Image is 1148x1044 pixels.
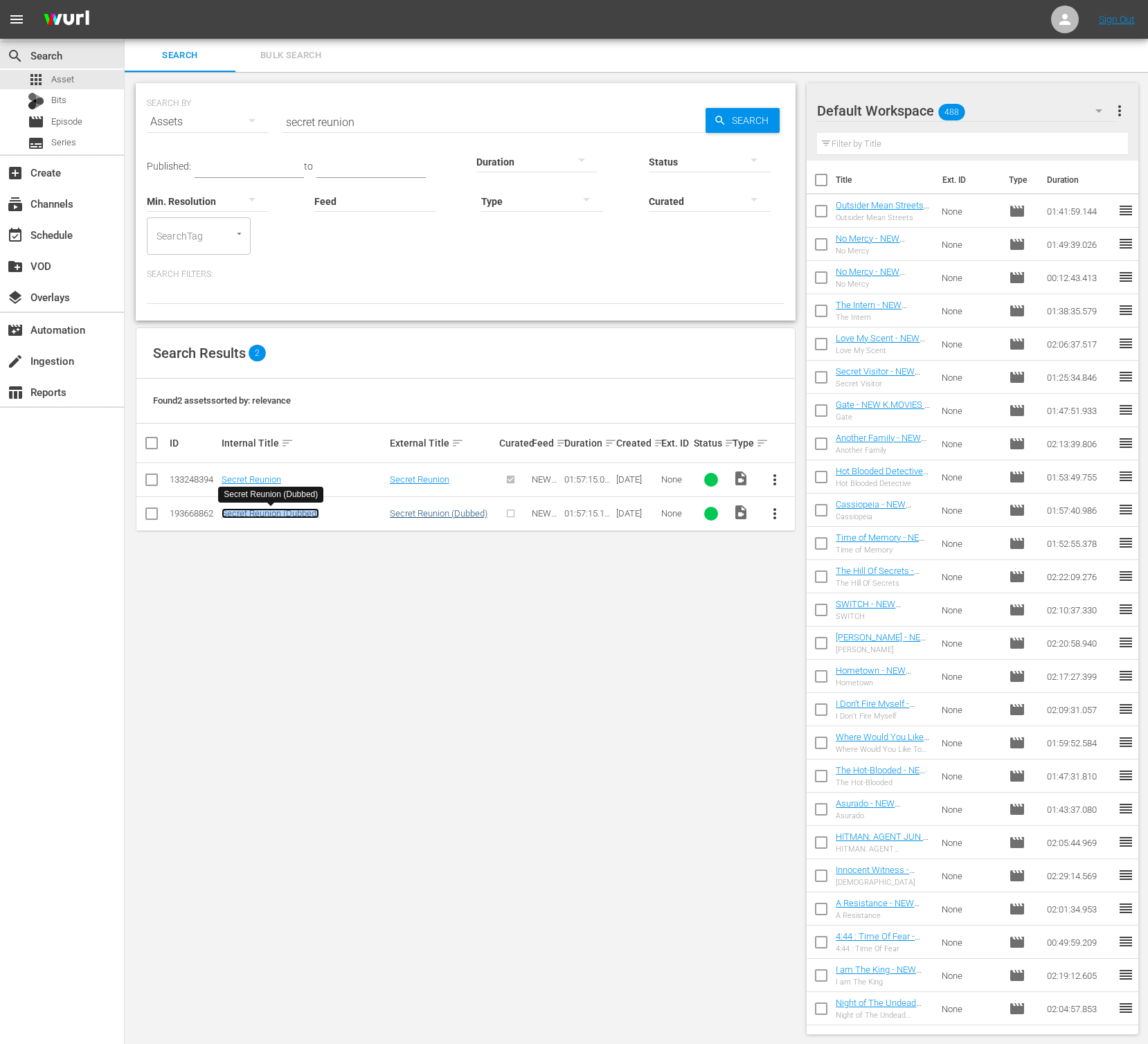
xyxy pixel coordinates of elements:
[836,831,929,863] a: HITMAN: AGENT JUN - NEW K.MOVIES - SSTV - 202505
[532,508,559,581] span: NEW K.MOVIES_SSTV_US_W39_2025 001
[936,892,1003,926] td: None
[766,505,783,522] span: more_vert
[936,460,1003,494] td: None
[936,361,1003,394] td: None
[724,437,737,449] span: sort
[170,474,217,485] div: 133248394
[936,427,1003,460] td: None
[936,926,1003,959] td: None
[1099,14,1135,25] a: Sign Out
[1041,992,1118,1025] td: 02:04:57.853
[1009,834,1025,851] span: Episode
[733,435,754,451] div: Type
[1041,394,1118,427] td: 01:47:51.933
[564,435,612,451] div: Duration
[758,497,791,530] button: more_vert
[1118,834,1134,850] span: reorder
[147,161,191,172] span: Published:
[836,413,931,422] div: Gate
[7,289,24,306] span: Overlays
[1041,726,1118,759] td: 01:59:52.584
[1001,161,1039,199] th: Type
[936,859,1003,892] td: None
[1118,966,1134,983] span: reorder
[244,48,338,64] span: Bulk Search
[836,313,931,322] div: The Intern
[28,93,44,109] div: Bits
[1041,593,1118,627] td: 02:10:37.330
[836,699,926,730] a: I Don’t Fire Myself - NEW K.MOVIES - SSTV - 202506
[706,108,780,133] button: Search
[153,395,291,406] span: Found 2 assets sorted by: relevance
[1009,502,1025,519] span: Episode
[1009,236,1025,253] span: Episode
[8,11,25,28] span: menu
[836,645,931,654] div: [PERSON_NAME]
[1118,933,1134,950] span: reorder
[1118,202,1134,219] span: reorder
[1041,228,1118,261] td: 01:49:39.026
[836,732,929,773] a: Where Would You Like To Go? - NEW K.MOVIES - SSTV - 202506
[836,499,911,530] a: Cassiopeia - NEW K.MOVIES - SSTV - 202508
[1039,161,1122,199] th: Duration
[390,508,487,519] a: Secret Reunion (Dubbed)
[224,489,318,501] div: Secret Reunion (Dubbed)
[936,826,1003,859] td: None
[133,48,227,64] span: Search
[836,845,931,854] div: HITMAN: AGENT [PERSON_NAME]
[222,508,319,519] a: Secret Reunion (Dubbed)
[1009,435,1025,452] span: Episode
[836,479,931,488] div: Hot Blooded Detective
[661,508,690,519] div: None
[1009,635,1025,651] span: Episode
[1041,892,1118,926] td: 02:01:34.953
[836,213,931,222] div: Outsider Mean Streets
[1009,568,1025,585] span: Episode
[1009,1000,1025,1017] span: Episode
[1041,926,1118,959] td: 00:49:59.209
[1118,534,1134,551] span: reorder
[1041,560,1118,593] td: 02:22:09.276
[616,435,657,451] div: Created
[1041,793,1118,826] td: 01:43:37.080
[147,269,784,280] p: Search Filters:
[836,765,928,796] a: The Hot-Blooded - NEW K.MOVIES - SSTV - 202506
[1118,368,1134,385] span: reorder
[170,508,217,519] div: 193668862
[836,798,909,829] a: Asurado - NEW K.MOVIES - SSTV - 202506
[51,73,74,87] span: Asset
[936,195,1003,228] td: None
[1041,327,1118,361] td: 02:06:37.517
[304,161,313,172] span: to
[222,474,281,485] a: Secret Reunion
[390,474,449,485] a: Secret Reunion
[1118,1000,1134,1016] span: reorder
[1041,826,1118,859] td: 02:05:44.969
[1009,269,1025,286] span: Episode
[1041,527,1118,560] td: 01:52:55.378
[934,161,1001,199] th: Ext. ID
[766,471,783,488] span: more_vert
[836,512,931,521] div: Cassiopeia
[1118,867,1134,883] span: reorder
[616,508,657,519] div: [DATE]
[532,435,560,451] div: Feed
[1009,668,1025,685] span: Episode
[1118,435,1134,451] span: reorder
[836,379,931,388] div: Secret Visitor
[1118,601,1134,618] span: reorder
[1118,767,1134,784] span: reorder
[1041,195,1118,228] td: 01:41:59.144
[836,865,926,896] a: Innocent Witness - NEW K.MOVIES - SSTV - 202505
[1118,701,1134,717] span: reorder
[936,660,1003,693] td: None
[7,227,24,244] span: Schedule
[936,793,1003,826] td: None
[836,1011,931,1020] div: Night of The Undead (Dubbed)
[1041,361,1118,394] td: 01:25:34.846
[836,612,931,621] div: SWITCH
[1041,294,1118,327] td: 01:38:35.579
[836,267,909,298] a: No Mercy - NEW K.MOVIES - SSTV - 202509
[147,102,269,141] div: Assets
[733,470,749,487] span: Video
